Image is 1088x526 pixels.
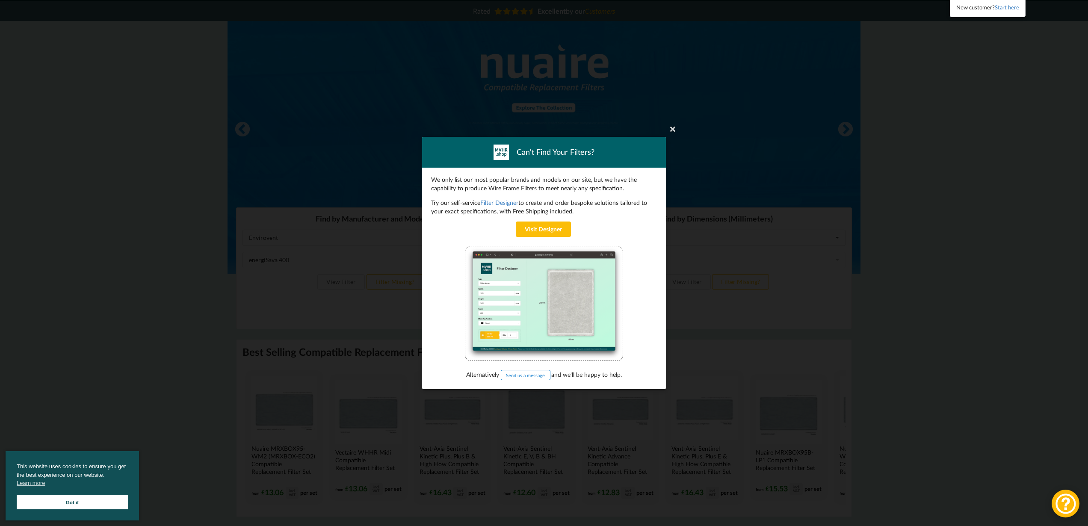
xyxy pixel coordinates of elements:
[303,44,312,89] div: OR
[476,67,533,82] button: Filter Missing?
[13,27,42,33] div: Envirovent
[13,50,53,56] div: energiSava 400
[480,199,518,206] a: Filter Designer
[359,27,414,33] div: Select or Type Width
[17,479,45,488] a: cookies - Learn more
[431,370,657,380] p: Alternatively and we'll be happy to help.
[501,370,550,380] button: Send us a message
[352,6,609,16] h3: Find by Dimensions (Millimeters)
[517,147,594,157] span: Can't Find Your Filters?
[17,495,128,509] a: Got it cookie
[465,246,623,361] img: MVHR.shop-Wire-Frame-Fan-Coil-Filter-Designer.png
[995,4,1019,11] a: Start here
[516,222,571,237] a: Visit Designer
[431,175,657,192] p: We only list our most popular brands and models on our site, but we have the capability to produc...
[6,451,139,520] div: cookieconsent
[267,94,349,104] button: Can't find what you're looking for?
[494,145,509,160] img: mvhr-inverted.png
[6,6,263,16] h3: Find by Manufacturer and Model
[431,198,657,216] p: Try our self-service to create and order bespoke solutions tailored to your exact specifications,...
[427,67,475,82] button: View Filter
[81,67,129,82] button: View Filter
[303,108,313,114] a: Help
[956,3,1019,12] div: New customer?
[130,67,187,82] button: Filter Missing?
[17,462,128,490] span: This website uses cookies to ensure you get the best experience on our website.
[272,97,344,102] b: Can't find what you're looking for?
